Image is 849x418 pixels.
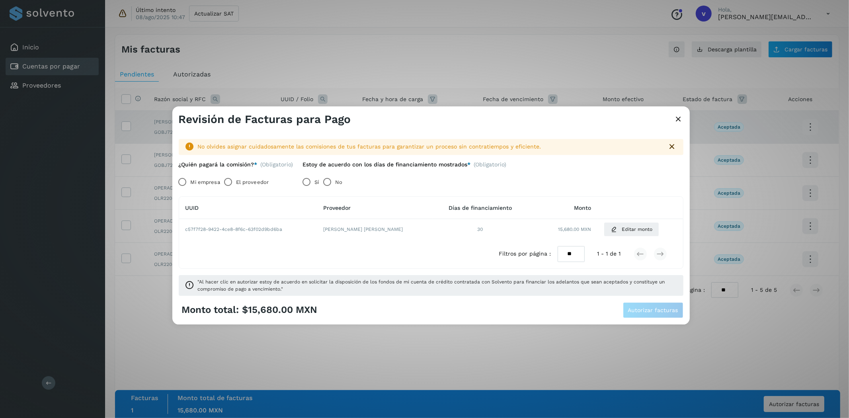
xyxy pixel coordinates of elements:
[604,223,659,237] button: Editar monto
[335,174,342,190] label: No
[182,304,239,316] span: Monto total:
[449,205,512,211] span: Días de financiamiento
[242,304,318,316] span: $15,680.00 MXN
[317,219,433,240] td: [PERSON_NAME] [PERSON_NAME]
[622,226,652,233] span: Editar monto
[179,161,258,168] label: ¿Quién pagará la comisión?
[315,174,319,190] label: Sí
[185,205,199,211] span: UUID
[179,113,351,126] h3: Revisión de Facturas para Pago
[198,278,677,293] span: "Al hacer clic en autorizar estoy de acuerdo en solicitar la disposición de los fondos de mi cuen...
[198,143,661,151] div: No olvides asignar cuidadosamente las comisiones de tus facturas para garantizar un proceso sin c...
[558,226,591,233] span: 15,680.00 MXN
[597,250,621,258] span: 1 - 1 de 1
[499,250,551,258] span: Filtros por página :
[236,174,269,190] label: El proveedor
[628,307,678,313] span: Autorizar facturas
[574,205,591,211] span: Monto
[261,161,293,168] span: (Obligatorio)
[303,161,471,168] label: Estoy de acuerdo con los días de financiamiento mostrados
[191,174,220,190] label: Mi empresa
[179,219,317,240] td: c57f7f28-9422-4ce8-8f6c-63f02d9bd6ba
[323,205,351,211] span: Proveedor
[474,161,507,171] span: (Obligatorio)
[433,219,528,240] td: 30
[623,302,683,318] button: Autorizar facturas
